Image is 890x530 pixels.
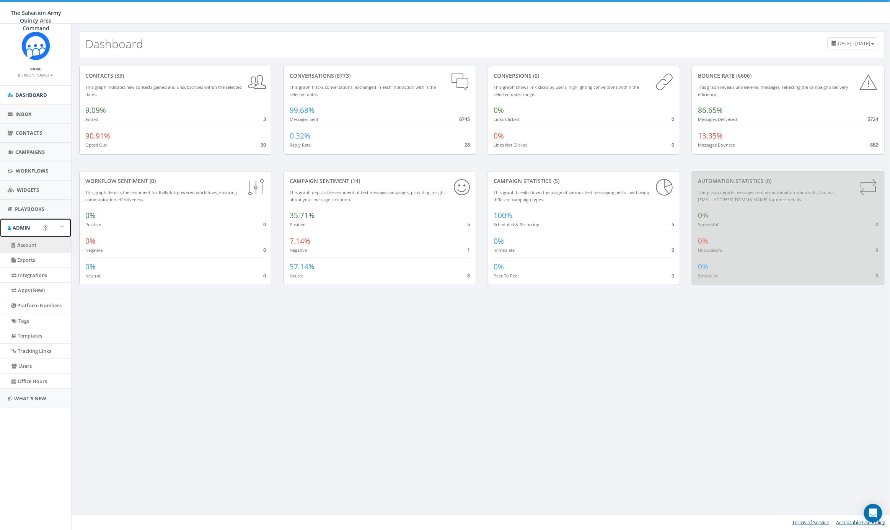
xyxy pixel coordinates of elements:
[870,141,879,148] span: 882
[864,504,882,522] div: Open Intercom Messenger
[698,116,737,122] small: Messages Delivered
[698,105,723,115] span: 86.65%
[290,222,305,227] small: Positive
[290,142,311,148] small: Reply Rate
[16,129,42,136] span: Contacts
[698,210,708,220] span: 0%
[18,71,53,78] a: [PERSON_NAME]
[494,236,504,246] span: 0%
[15,91,47,98] span: Dashboard
[468,246,470,253] span: 1
[21,31,50,60] img: Rally_Corp_Icon_1.png
[290,236,310,246] span: 7.14%
[350,177,360,184] span: (14)
[85,189,237,202] small: This graph depicts the sentiment for RallyBot-powered workflows, ensuring communication effective...
[494,247,515,253] small: Immediate
[334,72,351,79] span: (8773)
[672,246,674,253] span: 0
[532,72,540,79] span: (0)
[698,142,735,148] small: Messages Bounced
[494,189,649,202] small: This graph breaks down the usage of various text messaging performed using different campaign types.
[85,84,242,97] small: This graph indicates new contacts gained and unsubscribes within the selected dates.
[263,246,266,253] span: 0
[494,116,520,122] small: Links Clicked
[672,221,674,228] span: 5
[698,236,708,246] span: 0%
[85,222,101,227] small: Positive
[792,519,830,526] a: Terms of Service
[468,221,470,228] span: 5
[698,222,718,227] small: Successful
[85,142,107,148] small: Opted Out
[468,272,470,279] span: 8
[43,225,48,231] button: Open In-App Guide
[290,131,310,141] span: 0.32%
[698,262,708,272] span: 0%
[494,105,504,115] span: 0%
[836,519,885,526] a: Acceptable Use Policy
[113,72,124,79] span: (33)
[698,84,848,97] small: This graph reveals undelivered messages, reflecting the campaign's delivery efficiency.
[261,141,266,148] span: 30
[672,141,674,148] span: 0
[85,210,96,220] span: 0%
[85,236,96,246] span: 0%
[698,177,879,185] div: Automation Statistics
[85,131,110,141] span: 90.91%
[698,247,724,253] small: Unsuccessful
[148,177,156,184] span: (0)
[698,72,879,80] div: Bounce Rate
[494,177,675,185] div: Campaign Statistics
[290,116,318,122] small: Messages Sent
[85,38,143,50] h2: Dashboard
[876,272,879,279] span: 0
[15,148,45,155] span: Campaigns
[17,186,39,193] span: Widgets
[13,224,30,231] span: Admin
[290,273,305,279] small: Neutral
[290,247,307,253] small: Negative
[494,210,513,220] span: 100%
[672,116,674,122] span: 0
[15,111,32,117] span: Inbox
[85,72,266,80] div: contacts
[465,141,470,148] span: 28
[290,189,445,202] small: This graph depicts the sentiment of text message campaigns, providing insight about your message ...
[290,262,315,272] span: 57.14%
[15,205,44,212] span: Playbooks
[14,395,46,402] span: What's New
[11,9,61,32] span: The Salvation Army Quincy Area Command
[85,273,100,279] small: Neutral
[698,273,719,279] small: Scheduled
[290,105,315,115] span: 99.68%
[494,222,540,227] small: Scheduled & Recurring
[494,262,504,272] span: 0%
[460,116,470,122] span: 8745
[698,131,723,141] span: 13.35%
[290,84,436,97] small: This graph tracks conversations, exchanged in each interaction within the selected dates.
[30,66,42,72] small: Name
[494,72,675,80] div: conversions
[837,40,870,47] span: [DATE] - [DATE]
[876,221,879,228] span: 0
[85,262,96,272] span: 0%
[735,72,751,79] span: (6606)
[494,131,504,141] span: 0%
[698,189,834,202] small: This graph depicts messages sent via automation standards. Contact [EMAIL_ADDRESS][DOMAIN_NAME] f...
[868,116,879,122] span: 5724
[290,177,470,185] div: Campaign Sentiment
[290,72,470,80] div: conversations
[85,247,103,253] small: Negative
[85,116,98,122] small: Added
[494,142,528,148] small: Links Not Clicked
[764,177,771,184] span: (0)
[876,246,879,253] span: 0
[290,210,315,220] span: 35.71%
[18,72,53,78] small: [PERSON_NAME]
[263,116,266,122] span: 3
[552,177,560,184] span: (5)
[494,84,639,97] small: This graph shows link clicks by users, highlighting conversions within the selected dates range.
[263,272,266,279] span: 0
[494,273,520,279] small: Peer To Peer
[85,105,106,115] span: 9.09%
